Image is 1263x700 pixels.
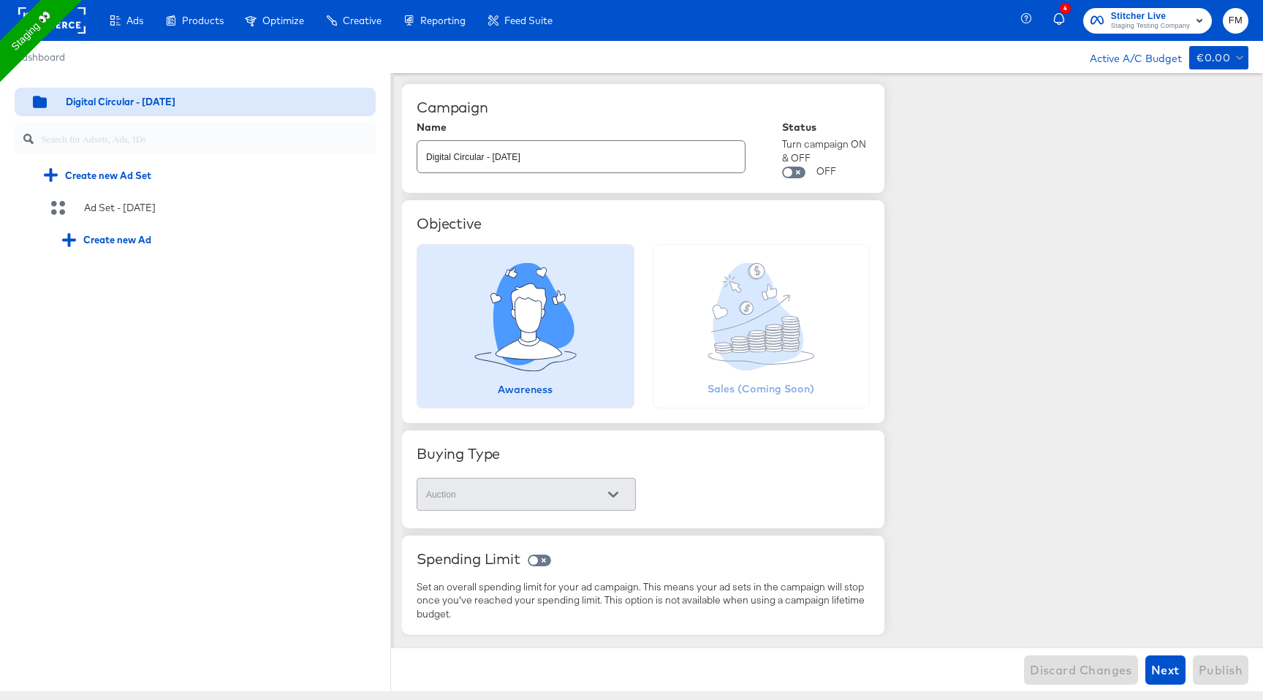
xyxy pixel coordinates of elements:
div: Active A/C Budget [1074,46,1182,68]
div: Create new Ad [51,226,376,254]
button: FM [1223,8,1248,34]
span: Creative [343,15,382,26]
div: 4 [1060,3,1071,14]
span: Optimize [262,15,304,26]
div: Create new Ad Set [33,161,376,189]
div: Set an overall spending limit for your ad campaign. This means your ad sets in the campaign will ... [417,580,870,621]
input: Search for Adsets, Ads, IDs [41,117,376,148]
a: Dashboard [15,51,65,63]
div: OFF [816,164,836,178]
div: €0.00 [1196,49,1230,67]
div: Turn campaign ON & OFF [782,137,870,164]
button: Next [1145,655,1186,685]
div: Objective [417,215,870,232]
button: €0.00 [1189,46,1248,69]
div: Spending Limit [417,550,520,568]
div: Digital Circular - [DATE] [15,88,376,116]
span: Stitcher Live [1111,9,1190,24]
div: Ad Set - [DATE] [15,194,376,222]
button: Stitcher LiveStaging Testing Company [1083,8,1212,34]
span: Products [182,15,224,26]
button: 4 [1051,7,1076,35]
div: Status [782,121,870,133]
div: Create new Ad [62,233,151,247]
div: Digital Circular - [DATE] [66,95,175,109]
div: Ad Set - [DATE] [84,201,156,215]
span: Feed Suite [504,15,553,26]
div: Create new Ad Set [44,168,151,182]
div: Campaign [417,99,870,116]
div: Buying Type [417,445,870,463]
span: FM [1229,12,1243,29]
span: Ads [126,15,143,26]
div: Name [417,121,746,133]
span: Next [1151,660,1180,680]
div: Sales (Coming Soon) [708,381,814,396]
span: Staging Testing Company [1111,20,1190,32]
span: Reporting [420,15,466,26]
div: Awareness [498,382,553,397]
